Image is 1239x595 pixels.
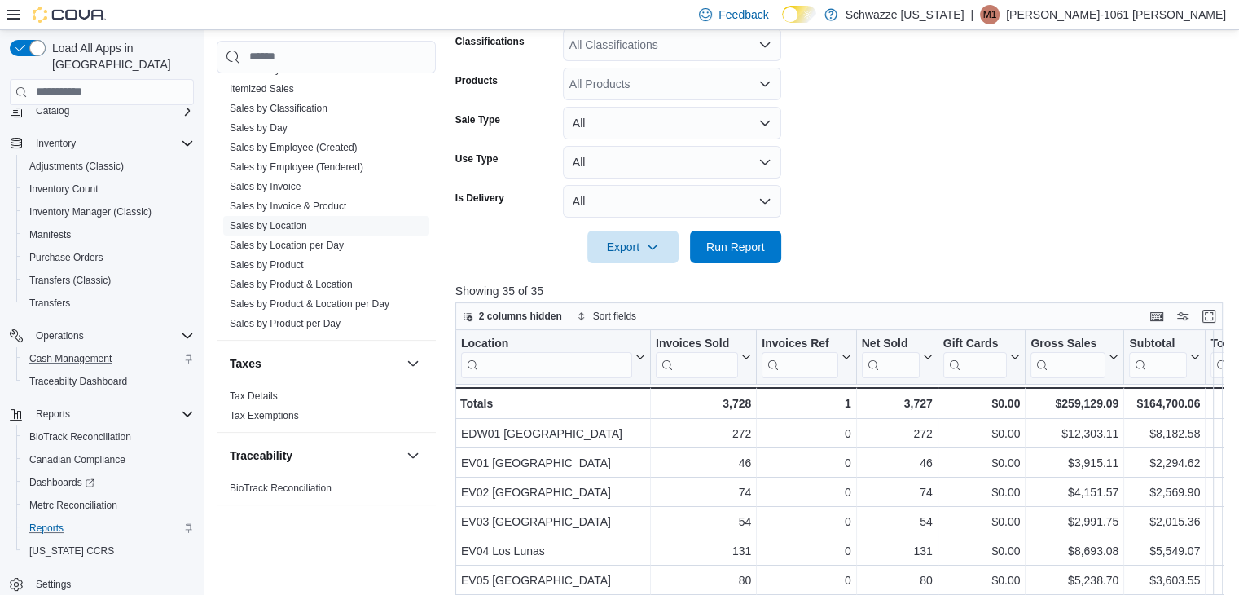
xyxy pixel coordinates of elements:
[455,152,498,165] label: Use Type
[230,201,346,212] a: Sales by Invoice & Product
[230,161,363,173] a: Sales by Employee (Tendered)
[23,349,194,368] span: Cash Management
[230,240,344,251] a: Sales by Location per Day
[762,336,850,377] button: Invoices Ref
[230,447,400,464] button: Traceability
[33,7,106,23] img: Cova
[16,517,200,540] button: Reports
[762,336,837,351] div: Invoices Ref
[461,336,632,377] div: Location
[706,239,765,255] span: Run Report
[942,394,1020,413] div: $0.00
[23,427,194,447] span: BioTrack Reconciliation
[29,352,112,365] span: Cash Management
[656,483,751,502] div: 74
[23,372,194,391] span: Traceabilty Dashboard
[980,5,1000,24] div: Martin-1061 Barela
[597,231,669,263] span: Export
[403,354,423,373] button: Taxes
[29,404,77,424] button: Reports
[861,424,932,443] div: 272
[461,483,645,502] div: EV02 [GEOGRAPHIC_DATA]
[230,141,358,154] span: Sales by Employee (Created)
[758,38,771,51] button: Open list of options
[29,274,111,287] span: Transfers (Classic)
[16,448,200,471] button: Canadian Compliance
[1030,336,1105,351] div: Gross Sales
[230,318,341,329] a: Sales by Product per Day
[942,336,1020,377] button: Gift Cards
[762,512,850,531] div: 0
[656,453,751,473] div: 46
[23,293,194,313] span: Transfers
[23,518,194,538] span: Reports
[1030,453,1118,473] div: $3,915.11
[861,541,932,561] div: 131
[23,293,77,313] a: Transfers
[29,251,103,264] span: Purchase Orders
[29,499,117,512] span: Metrc Reconciliation
[16,155,200,178] button: Adjustments (Classic)
[16,292,200,315] button: Transfers
[861,336,919,377] div: Net Sold
[861,394,932,413] div: 3,727
[762,483,850,502] div: 0
[23,202,158,222] a: Inventory Manager (Classic)
[29,205,152,218] span: Inventory Manager (Classic)
[23,427,138,447] a: BioTrack Reconciliation
[656,571,751,590] div: 80
[942,483,1020,502] div: $0.00
[230,483,332,494] a: BioTrack Reconciliation
[593,310,636,323] span: Sort fields
[29,575,77,594] a: Settings
[36,137,76,150] span: Inventory
[29,544,114,558] span: [US_STATE] CCRS
[461,453,645,473] div: EV01 [GEOGRAPHIC_DATA]
[230,258,304,271] span: Sales by Product
[455,35,525,48] label: Classifications
[861,336,932,377] button: Net Sold
[230,121,288,134] span: Sales by Day
[1129,424,1200,443] div: $8,182.58
[942,453,1020,473] div: $0.00
[3,324,200,347] button: Operations
[983,5,997,24] span: M1
[846,5,964,24] p: Schwazze [US_STATE]
[230,482,332,495] span: BioTrack Reconciliation
[1129,394,1200,413] div: $164,700.06
[1129,336,1200,377] button: Subtotal
[16,178,200,201] button: Inventory Count
[217,478,436,505] div: Traceability
[23,156,130,176] a: Adjustments (Classic)
[16,246,200,269] button: Purchase Orders
[461,336,632,351] div: Location
[762,571,850,590] div: 0
[23,225,77,245] a: Manifests
[230,447,292,464] h3: Traceability
[1030,512,1118,531] div: $2,991.75
[230,102,327,115] span: Sales by Classification
[782,23,783,24] span: Dark Mode
[230,200,346,213] span: Sales by Invoice & Product
[758,77,771,90] button: Open list of options
[230,297,389,311] span: Sales by Product & Location per Day
[230,298,389,310] a: Sales by Product & Location per Day
[29,522,64,535] span: Reports
[461,571,645,590] div: EV05 [GEOGRAPHIC_DATA]
[861,453,932,473] div: 46
[3,99,200,122] button: Catalog
[16,269,200,292] button: Transfers (Classic)
[230,410,299,421] a: Tax Exemptions
[455,74,498,87] label: Products
[762,394,850,413] div: 1
[230,278,353,291] span: Sales by Product & Location
[1030,541,1118,561] div: $8,693.08
[36,578,71,591] span: Settings
[1129,336,1187,351] div: Subtotal
[563,185,781,218] button: All
[230,142,358,153] a: Sales by Employee (Created)
[762,453,850,473] div: 0
[762,336,837,377] div: Invoices Ref
[762,541,850,561] div: 0
[217,59,436,340] div: Sales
